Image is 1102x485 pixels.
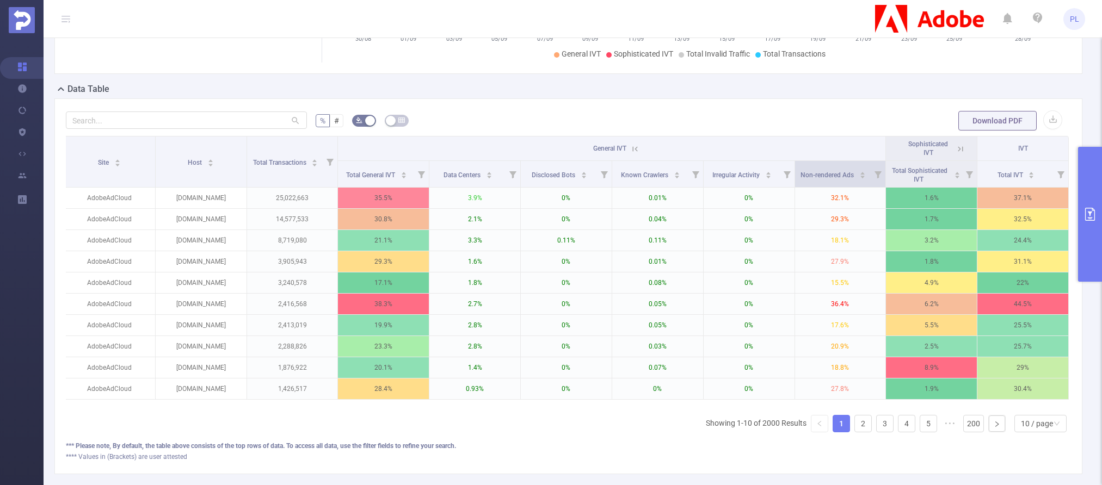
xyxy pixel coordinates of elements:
p: 0% [704,294,795,314]
tspan: 23/09 [901,35,916,42]
p: 1.6% [429,251,520,272]
p: 20.1% [338,357,429,378]
p: 2,416,568 [247,294,338,314]
i: icon: caret-up [312,158,318,161]
p: 1.7% [886,209,977,229]
p: 0.01% [612,251,703,272]
p: 0.04% [612,209,703,229]
p: 0% [521,272,612,293]
tspan: 13/09 [673,35,689,42]
span: # [334,116,339,125]
p: 0.05% [612,315,703,335]
button: Download PDF [958,111,1037,130]
p: 3,240,578 [247,272,338,293]
i: Filter menu [414,161,429,187]
tspan: 19/09 [810,35,826,42]
p: 2.8% [429,336,520,357]
li: Showing 1-10 of 2000 Results [706,415,807,432]
div: Sort [401,170,407,177]
p: [DOMAIN_NAME] [156,230,247,251]
p: 20.9% [795,336,886,357]
p: 14,577,533 [247,209,338,229]
p: 35.5% [338,188,429,208]
p: 2,413,019 [247,315,338,335]
p: 24.4% [977,230,1068,251]
span: PL [1070,8,1079,30]
p: 44.5% [977,294,1068,314]
i: Filter menu [322,136,337,187]
p: 36.4% [795,294,886,314]
p: 0% [521,251,612,272]
span: Irregular Activity [712,171,761,179]
p: 32.5% [977,209,1068,229]
i: icon: bg-colors [356,117,362,123]
span: Non-rendered Ads [801,171,855,179]
span: Total Transactions [253,159,308,166]
p: [DOMAIN_NAME] [156,209,247,229]
p: 1.6% [886,188,977,208]
i: icon: caret-up [955,170,961,173]
i: icon: caret-up [766,170,772,173]
i: icon: caret-down [766,174,772,177]
p: 0% [521,336,612,357]
div: 10 / page [1021,415,1053,432]
i: icon: caret-down [487,174,492,177]
p: 0% [521,188,612,208]
p: 37.1% [977,188,1068,208]
span: Total Transactions [763,49,826,58]
p: 29.3% [338,251,429,272]
p: 0% [704,209,795,229]
li: Next 5 Pages [941,415,959,432]
p: 25.7% [977,336,1068,357]
p: AdobeAdCloud [64,251,155,272]
p: 23.3% [338,336,429,357]
i: Filter menu [688,161,703,187]
p: 2,288,826 [247,336,338,357]
i: icon: caret-down [401,174,407,177]
p: 18.1% [795,230,886,251]
li: Previous Page [811,415,828,432]
li: 3 [876,415,894,432]
p: 2.8% [429,315,520,335]
i: Filter menu [962,161,977,187]
p: [DOMAIN_NAME] [156,357,247,378]
p: 0% [704,272,795,293]
p: [DOMAIN_NAME] [156,272,247,293]
i: icon: caret-up [581,170,587,173]
i: icon: down [1054,420,1060,428]
p: 4.9% [886,272,977,293]
p: 0% [704,315,795,335]
i: icon: caret-down [581,174,587,177]
i: icon: right [994,421,1000,427]
i: icon: caret-up [860,170,866,173]
span: Sophisticated IVT [614,49,673,58]
div: Sort [207,158,214,164]
tspan: 21/09 [855,35,871,42]
span: General IVT [562,49,601,58]
div: Sort [486,170,492,177]
p: 27.9% [795,251,886,272]
p: 0% [704,357,795,378]
p: 27.8% [795,378,886,399]
p: 0% [704,251,795,272]
p: 0% [704,378,795,399]
a: 5 [920,415,937,432]
i: Filter menu [779,161,795,187]
tspan: 17/09 [765,35,780,42]
span: Known Crawlers [621,171,670,179]
i: icon: caret-up [1029,170,1035,173]
span: Total Invalid Traffic [686,49,750,58]
p: 29.3% [795,209,886,229]
p: 2.1% [429,209,520,229]
p: 1.9% [886,378,977,399]
p: 0.93% [429,378,520,399]
tspan: 30/08 [355,35,371,42]
p: 2.7% [429,294,520,314]
span: Sophisticated IVT [908,140,948,157]
p: 1.4% [429,357,520,378]
p: [DOMAIN_NAME] [156,251,247,272]
i: icon: caret-down [674,174,680,177]
span: Data Centers [444,171,482,179]
p: [DOMAIN_NAME] [156,315,247,335]
i: icon: caret-down [312,162,318,165]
